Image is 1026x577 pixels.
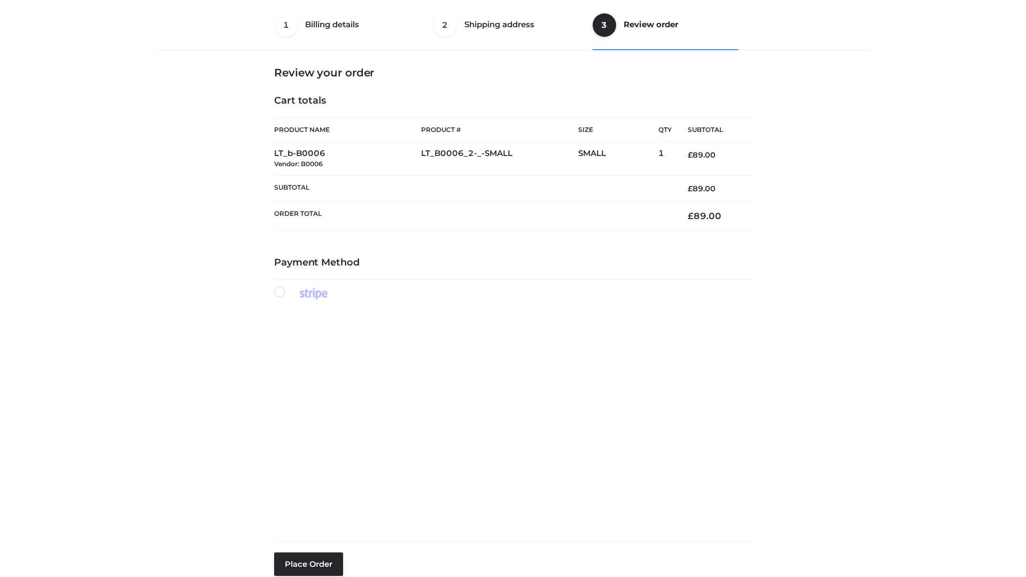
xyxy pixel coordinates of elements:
small: Vendor: B0006 [274,160,323,168]
h4: Payment Method [274,257,752,269]
th: Size [578,118,653,142]
iframe: Secure payment input frame [272,298,750,533]
th: Qty [658,118,672,142]
td: SMALL [578,142,658,176]
td: LT_B0006_2-_-SMALL [421,142,578,176]
th: Product Name [274,118,421,142]
th: Subtotal [274,175,672,201]
bdi: 89.00 [688,184,716,193]
td: 1 [658,142,672,176]
span: £ [688,150,693,160]
td: LT_b-B0006 [274,142,421,176]
span: £ [688,210,694,221]
h4: Cart totals [274,95,752,107]
bdi: 89.00 [688,150,716,160]
th: Product # [421,118,578,142]
bdi: 89.00 [688,210,721,221]
button: Place order [274,552,343,576]
span: £ [688,184,693,193]
th: Order Total [274,202,672,230]
th: Subtotal [672,118,752,142]
h3: Review your order [274,66,752,79]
